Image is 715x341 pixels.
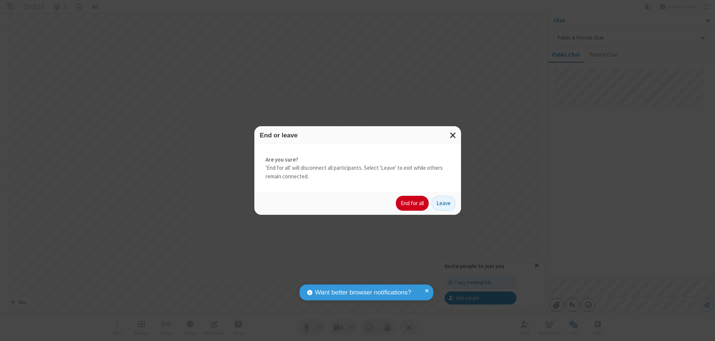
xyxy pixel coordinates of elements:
div: 'End for all' will disconnect all participants. Select 'Leave' to exit while others remain connec... [254,144,461,192]
h3: End or leave [260,132,455,139]
span: Want better browser notifications? [315,288,411,297]
button: End for all [396,196,429,211]
button: Close modal [445,126,461,144]
strong: Are you sure? [266,156,450,164]
button: Leave [432,196,455,211]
